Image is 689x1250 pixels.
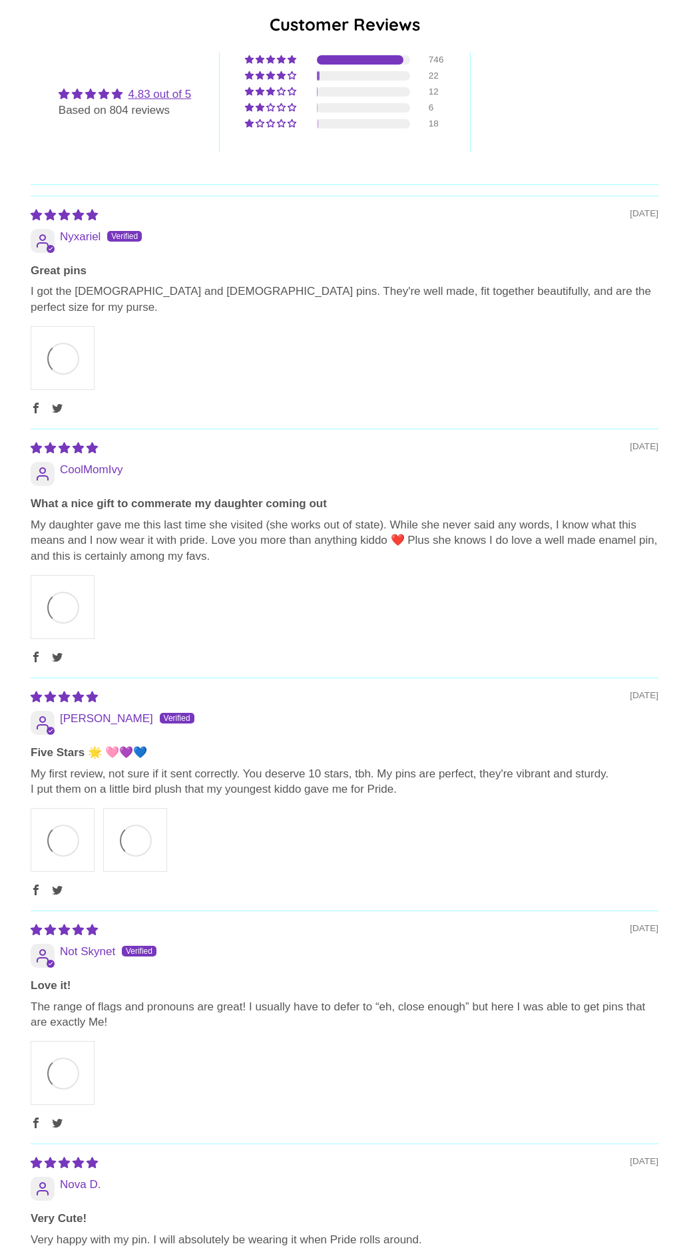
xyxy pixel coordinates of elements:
[59,87,191,103] div: Average rating is 4.83 stars
[47,398,68,418] span: Twitter
[60,463,122,476] span: CoolMomIvy
[128,88,192,101] a: 4.83 out of 5
[429,71,445,81] div: 22
[31,999,658,1031] p: The range of flags and pronouns are great! I usually have to defer to “eh, close enough” but here...
[60,230,101,243] span: Nyxariel
[25,1113,47,1133] span: Facebook
[245,87,298,97] div: 1% (12) reviews with 3 star rating
[31,1041,95,1105] a: Link to user picture 1
[429,55,445,65] div: 746
[25,398,47,418] span: Facebook
[429,87,445,97] div: 12
[25,647,47,667] span: Facebook
[59,103,191,118] div: Based on 804 reviews
[47,1113,68,1133] span: Twitter
[31,766,658,798] p: My first review, not sure if it sent correctly. You deserve 10 stars, tbh. My pins are perfect, t...
[60,945,115,958] span: Not Skynet
[630,1155,658,1167] span: [DATE]
[47,647,68,667] span: Twitter
[31,575,95,639] a: Link to user picture 1
[31,808,95,872] a: Link to user picture 1
[31,209,98,222] span: 5 star review
[31,442,98,455] span: 5 star review
[630,207,658,220] span: [DATE]
[31,284,658,315] p: I got the [DEMOGRAPHIC_DATA] and [DEMOGRAPHIC_DATA] pins. They're well made, fit together beautif...
[31,263,658,279] b: Great pins
[31,745,658,761] b: Five Stars 🌟 🩷💜💙
[31,924,98,937] span: 5 star review
[47,880,68,900] span: Twitter
[31,691,98,704] span: 5 star review
[60,1178,101,1191] span: Nova D.
[245,103,298,112] div: 1% (6) reviews with 2 star rating
[630,689,658,702] span: [DATE]
[429,103,445,112] div: 6
[31,1211,658,1227] b: Very Cute!
[25,880,47,900] span: Facebook
[429,119,445,128] div: 18
[245,55,298,65] div: 93% (746) reviews with 5 star rating
[31,1157,98,1169] span: 5 star review
[630,922,658,935] span: [DATE]
[31,496,658,512] b: What a nice gift to commerate my daughter coming out
[103,808,167,872] a: Link to user picture 2
[31,1232,658,1248] p: Very happy with my pin. I will absolutely be wearing it when Pride rolls around.
[245,71,298,81] div: 3% (22) reviews with 4 star rating
[245,119,298,128] div: 2% (18) reviews with 1 star rating
[31,13,658,37] h2: Customer Reviews
[31,517,658,564] p: My daughter gave me this last time she visited (she works out of state). While she never said any...
[31,978,658,994] b: Love it!
[31,326,95,390] a: Link to user picture 1
[60,712,153,725] span: [PERSON_NAME]
[630,440,658,453] span: [DATE]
